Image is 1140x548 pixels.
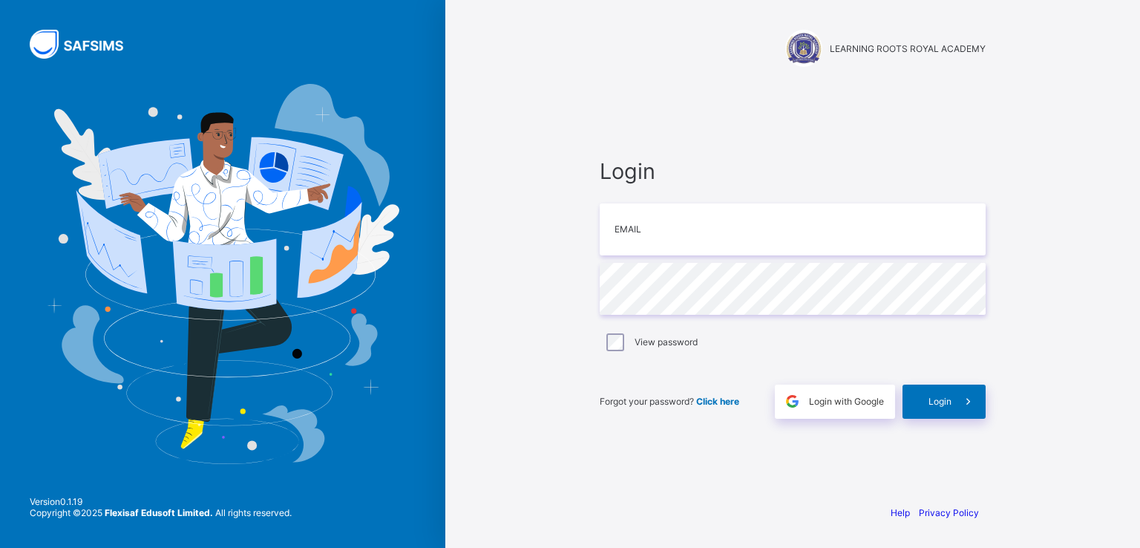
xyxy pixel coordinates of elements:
img: Hero Image [46,84,399,464]
strong: Flexisaf Edusoft Limited. [105,507,213,518]
span: Forgot your password? [600,396,739,407]
span: Login with Google [809,396,884,407]
span: Version 0.1.19 [30,496,292,507]
span: Login [600,158,986,184]
label: View password [635,336,698,348]
a: Help [891,507,910,518]
span: LEARNING ROOTS ROYAL ACADEMY [830,43,986,54]
a: Privacy Policy [919,507,979,518]
span: Copyright © 2025 All rights reserved. [30,507,292,518]
a: Click here [696,396,739,407]
img: SAFSIMS Logo [30,30,141,59]
span: Login [928,396,951,407]
img: google.396cfc9801f0270233282035f929180a.svg [784,393,801,410]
